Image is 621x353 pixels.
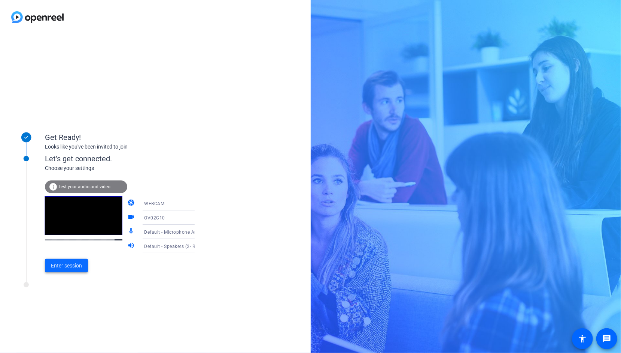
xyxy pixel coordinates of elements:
div: Looks like you've been invited to join [45,143,195,151]
span: Test your audio and video [58,184,110,189]
div: Choose your settings [45,164,210,172]
span: OV02C10 [144,215,165,221]
button: Enter session [45,259,88,272]
span: Default - Microphone Array (2- Realtek(R) Audio) [144,229,249,235]
span: WEBCAM [144,201,164,206]
mat-icon: info [49,182,58,191]
mat-icon: volume_up [127,242,136,251]
span: Enter session [51,262,82,270]
div: Get Ready! [45,132,195,143]
mat-icon: mic_none [127,227,136,236]
mat-icon: accessibility [578,334,587,343]
div: Let's get connected. [45,153,210,164]
mat-icon: message [602,334,611,343]
mat-icon: videocam [127,213,136,222]
mat-icon: camera [127,199,136,208]
span: Default - Speakers (2- Realtek(R) Audio) [144,243,230,249]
